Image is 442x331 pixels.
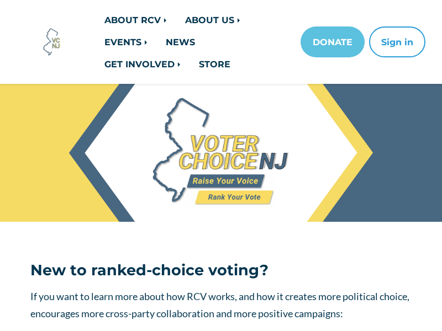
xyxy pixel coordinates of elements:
[157,31,204,53] a: NEWS
[30,261,412,279] h3: New to ranked-choice voting?
[96,9,414,75] nav: Main navigation
[190,53,239,75] a: STORE
[96,31,157,53] a: EVENTS
[37,27,67,57] img: Voter Choice NJ
[369,26,425,57] button: Sign in or sign up
[301,26,365,57] a: DONATE
[96,53,190,75] a: GET INVOLVED
[96,9,176,31] a: ABOUT RCV
[30,288,412,322] p: If you want to learn more about how RCV works, and how it creates more political choice, encourag...
[176,9,250,31] a: ABOUT US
